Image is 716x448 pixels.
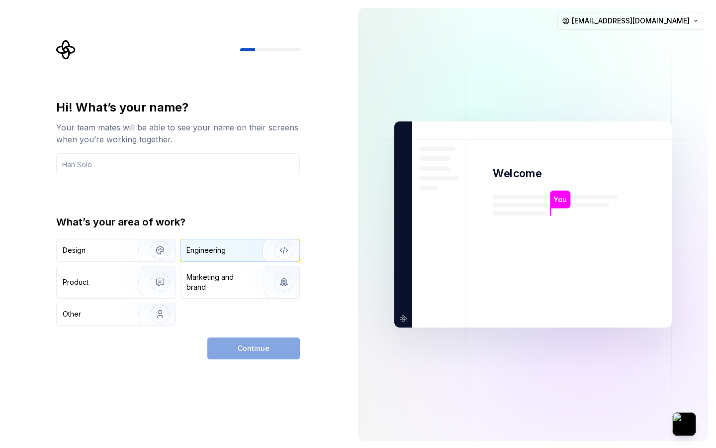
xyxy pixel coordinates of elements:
div: Your team mates will be able to see your name on their screens when you’re working together. [56,121,300,145]
p: Welcome [493,166,541,181]
div: Product [63,277,89,287]
div: Engineering [186,245,226,255]
div: Hi! What’s your name? [56,100,300,115]
button: [EMAIL_ADDRESS][DOMAIN_NAME] [557,12,704,30]
input: Han Solo [56,153,300,175]
div: What’s your area of work? [56,215,300,229]
span: [EMAIL_ADDRESS][DOMAIN_NAME] [572,16,690,26]
svg: Supernova Logo [56,40,76,60]
div: Design [63,245,86,255]
div: Other [63,309,81,319]
p: You [553,194,567,205]
div: Marketing and brand [186,272,254,292]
